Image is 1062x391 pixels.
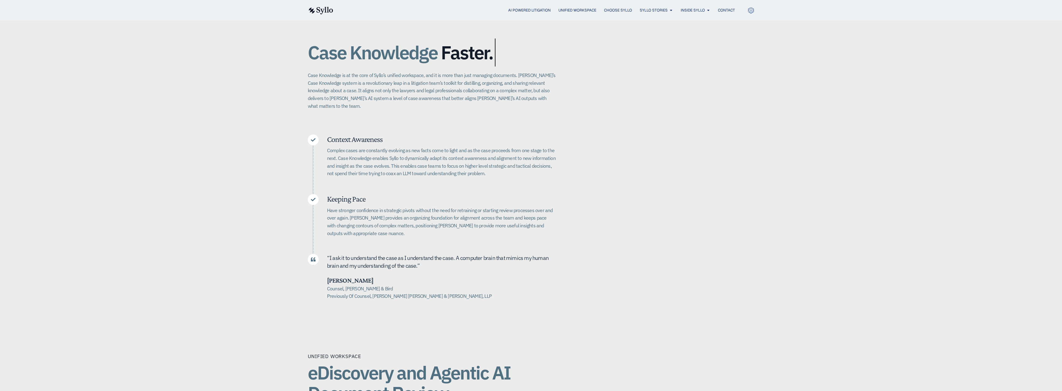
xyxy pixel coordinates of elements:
[346,7,735,13] div: Menu Toggle
[327,276,556,284] h5: [PERSON_NAME]
[640,7,668,13] a: Syllo Stories
[327,207,556,237] p: Have stronger confidence in strategic pivots without the need for retraining or starting review p...
[441,42,493,63] span: Faster.
[327,254,329,261] span: “
[308,71,556,110] p: Case Knowledge is at the core of Syllo’s unified workspace, and it is more than just managing doc...
[308,7,333,14] img: syllo
[308,352,361,360] div: Unified Workspace
[308,39,437,66] span: Case Knowledge
[416,262,419,269] span: .”
[327,134,556,144] h5: Context Awareness
[329,254,354,261] span: I ask it to u
[327,194,556,204] h5: Keeping Pace
[604,7,632,13] a: Choose Syllo
[681,7,705,13] a: Inside Syllo
[346,7,735,13] nav: Menu
[508,7,551,13] a: AI Powered Litigation
[558,7,596,13] a: Unified Workspace
[327,254,549,269] span: nderstand the case as I understand the case. A computer brain that mimics my human brain and my u...
[718,7,735,13] a: Contact
[327,147,556,177] p: Complex cases are constantly evolving as new facts come to light and as the case proceeds from on...
[327,285,556,300] h5: Counsel, [PERSON_NAME] & Bird Previously Of Counsel, [PERSON_NAME] [PERSON_NAME] & [PERSON_NAME],...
